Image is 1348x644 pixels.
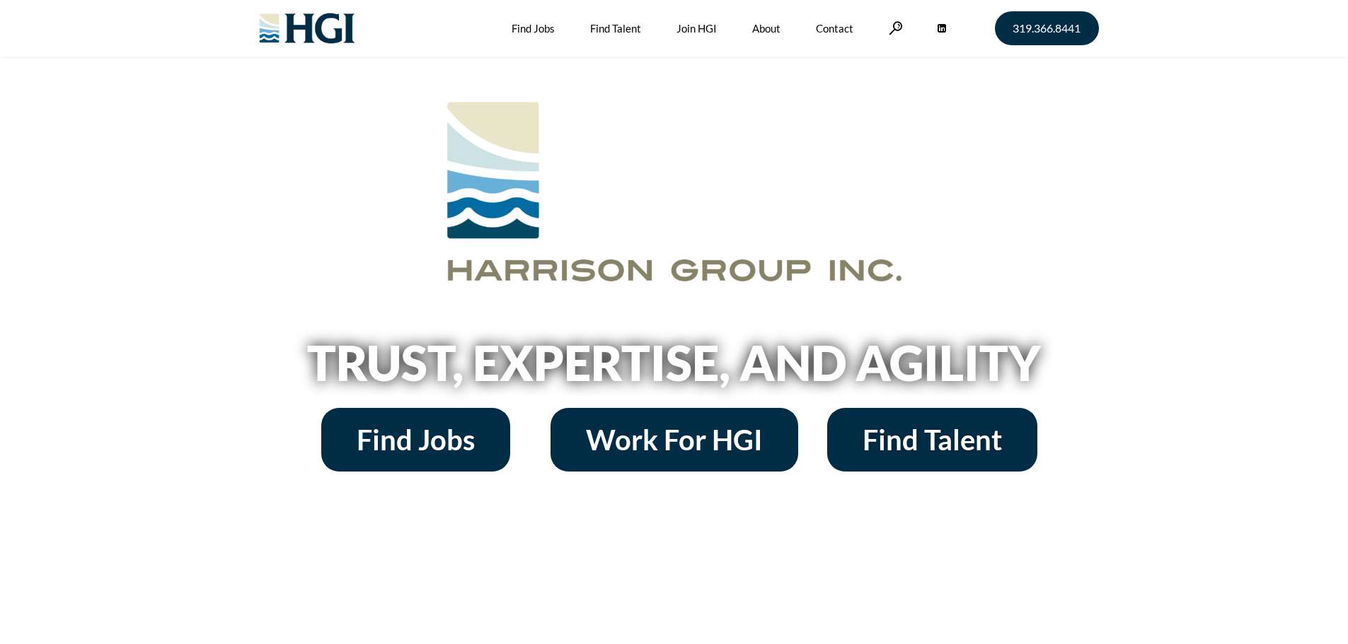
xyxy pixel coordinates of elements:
[271,339,1078,387] h2: Trust, Expertise, and Agility
[1013,23,1081,34] span: 319.366.8441
[586,426,763,454] span: Work For HGI
[827,408,1037,472] a: Find Talent
[863,426,1002,454] span: Find Talent
[551,408,798,472] a: Work For HGI
[995,11,1099,45] a: 319.366.8441
[321,408,510,472] a: Find Jobs
[889,21,903,35] a: Search
[357,426,475,454] span: Find Jobs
